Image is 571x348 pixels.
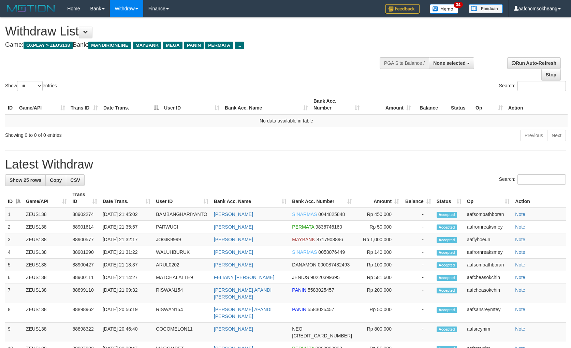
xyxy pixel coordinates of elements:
td: aafsombathboran [464,259,513,271]
a: Note [515,224,525,230]
span: ... [235,42,244,49]
td: - [402,259,434,271]
span: Accepted [437,250,457,256]
span: OXPLAY > ZEUS138 [24,42,73,49]
span: Accepted [437,327,457,332]
th: Bank Acc. Name: activate to sort column ascending [211,188,289,208]
td: BAMBANGHARIYANTO [153,208,211,221]
span: Show 25 rows [10,177,41,183]
input: Search: [517,174,566,185]
td: - [402,246,434,259]
th: Amount: activate to sort column ascending [362,95,414,114]
span: MAYBANK [133,42,161,49]
td: JOGIK9999 [153,233,211,246]
span: SINARMAS [292,212,317,217]
th: Balance: activate to sort column ascending [402,188,434,208]
a: Note [515,212,525,217]
td: [DATE] 21:09:32 [100,284,153,303]
td: 9 [5,323,23,342]
a: FELIANY [PERSON_NAME] [214,275,274,280]
td: aafcheasokchin [464,284,513,303]
td: ZEUS138 [23,271,70,284]
div: Showing 0 to 0 of 0 entries [5,129,233,139]
label: Search: [499,174,566,185]
a: Stop [541,69,561,81]
span: PANIN [184,42,204,49]
td: 88898322 [70,323,100,342]
td: Rp 50,000 [355,303,402,323]
td: [DATE] 21:31:22 [100,246,153,259]
td: No data available in table [5,114,568,127]
td: ZEUS138 [23,323,70,342]
th: Date Trans.: activate to sort column descending [101,95,161,114]
td: [DATE] 21:18:37 [100,259,153,271]
a: Run Auto-Refresh [507,57,561,69]
a: Previous [520,130,547,141]
a: Note [515,307,525,312]
td: 88900111 [70,271,100,284]
td: 6 [5,271,23,284]
td: ZEUS138 [23,208,70,221]
th: Date Trans.: activate to sort column ascending [100,188,153,208]
th: User ID: activate to sort column ascending [161,95,222,114]
td: aaflyhoeun [464,233,513,246]
th: Bank Acc. Number: activate to sort column ascending [311,95,362,114]
a: [PERSON_NAME] APANDI [PERSON_NAME] [214,287,272,300]
td: 3 [5,233,23,246]
a: [PERSON_NAME] [214,262,253,267]
th: Balance [414,95,448,114]
td: [DATE] 21:45:02 [100,208,153,221]
td: ARUL0202 [153,259,211,271]
th: ID [5,95,16,114]
span: CSV [70,177,80,183]
td: - [402,208,434,221]
span: MEGA [163,42,182,49]
td: aafsreynim [464,323,513,342]
a: Note [515,237,525,242]
td: RISWAN154 [153,284,211,303]
span: Accepted [437,212,457,218]
span: SINARMAS [292,249,317,255]
span: Copy 0044825848 to clipboard [318,212,345,217]
th: User ID: activate to sort column ascending [153,188,211,208]
div: PGA Site Balance / [380,57,429,69]
a: Note [515,262,525,267]
span: None selected [433,60,466,66]
a: Note [515,287,525,293]
span: 34 [454,2,463,8]
td: ZEUS138 [23,233,70,246]
span: Copy 9836746160 to clipboard [316,224,342,230]
td: - [402,323,434,342]
td: 7 [5,284,23,303]
td: ZEUS138 [23,221,70,233]
th: Op: activate to sort column ascending [473,95,506,114]
span: Copy 5859459289034422 to clipboard [292,333,352,338]
th: Op: activate to sort column ascending [464,188,513,208]
td: aafsansreymtey [464,303,513,323]
td: 88902274 [70,208,100,221]
th: Game/API: activate to sort column ascending [23,188,70,208]
td: 1 [5,208,23,221]
a: Note [515,275,525,280]
span: Copy 000087482493 to clipboard [318,262,350,267]
th: Trans ID: activate to sort column ascending [68,95,101,114]
td: 8 [5,303,23,323]
td: - [402,284,434,303]
td: Rp 100,000 [355,259,402,271]
span: Accepted [437,275,457,281]
select: Showentries [17,81,43,91]
td: PARWUCI [153,221,211,233]
td: ZEUS138 [23,246,70,259]
h4: Game: Bank: [5,42,374,48]
td: ZEUS138 [23,303,70,323]
a: [PERSON_NAME] [214,326,253,332]
span: MANDIRIONLINE [88,42,131,49]
td: - [402,221,434,233]
th: Action [512,188,566,208]
span: DANAMON [292,262,317,267]
td: 88900577 [70,233,100,246]
a: CSV [66,174,85,186]
td: Rp 140,000 [355,246,402,259]
span: Copy 90220399395 to clipboard [310,275,340,280]
th: Status: activate to sort column ascending [434,188,464,208]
